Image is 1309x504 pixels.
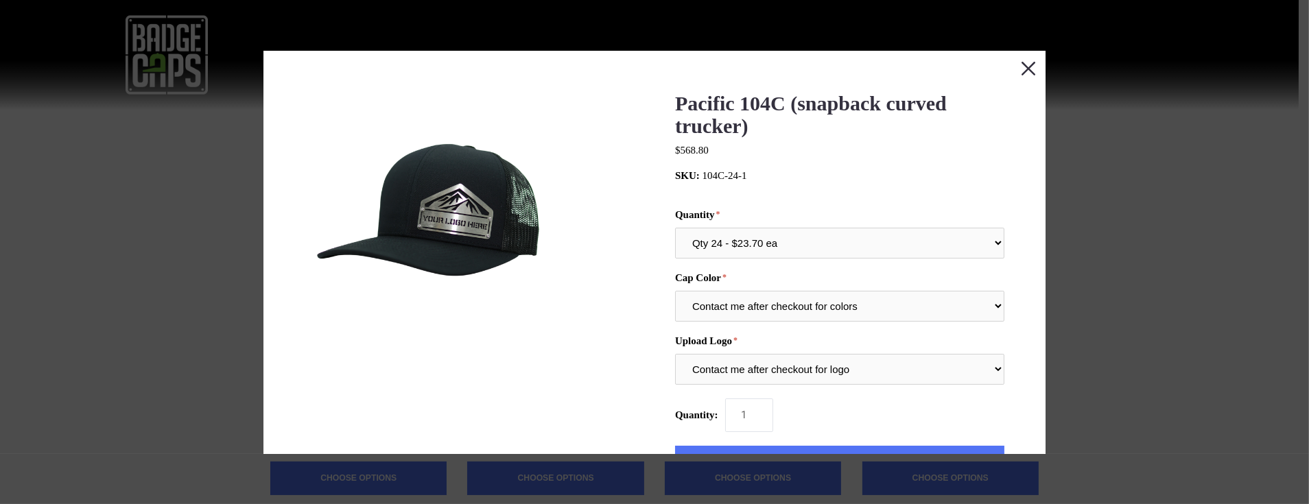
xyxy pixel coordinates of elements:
[675,92,947,138] a: Pacific 104C (snapback curved trucker)
[1011,51,1046,85] button: Close this dialog window
[675,335,1004,347] label: Upload Logo
[675,272,1004,284] label: Cap Color
[703,170,747,181] span: 104C-24-1
[675,145,709,156] span: $568.80
[305,92,558,346] img: BadgeCaps - Pacific 104C
[675,209,1004,221] label: Quantity
[675,170,700,181] span: SKU:
[675,409,718,420] span: Quantity:
[675,446,1004,480] button: Add to Cart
